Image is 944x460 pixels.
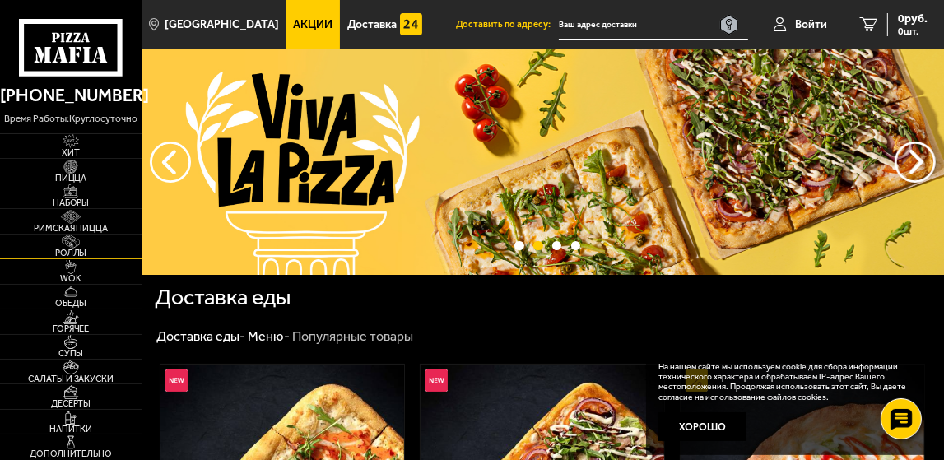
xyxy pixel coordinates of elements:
[425,369,448,392] img: Новинка
[795,19,827,30] span: Войти
[150,142,191,183] button: следующий
[155,286,291,309] h1: Доставка еды
[559,10,747,40] input: Ваш адрес доставки
[248,328,290,344] a: Меню-
[514,241,523,250] button: точки переключения
[293,19,332,30] span: Акции
[658,362,907,403] p: На нашем сайте мы используем cookie для сбора информации технического характера и обрабатываем IP...
[347,19,397,30] span: Доставка
[292,328,413,346] div: Популярные товары
[533,241,542,250] button: точки переключения
[571,241,580,250] button: точки переключения
[898,26,928,36] span: 0 шт.
[658,412,747,442] button: Хорошо
[156,328,245,344] a: Доставка еды-
[895,142,936,183] button: предыдущий
[400,13,422,35] img: 15daf4d41897b9f0e9f617042186c801.svg
[552,241,561,250] button: точки переключения
[898,13,928,25] span: 0 руб.
[165,19,279,30] span: [GEOGRAPHIC_DATA]
[165,369,188,392] img: Новинка
[456,20,559,29] span: Доставить по адресу:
